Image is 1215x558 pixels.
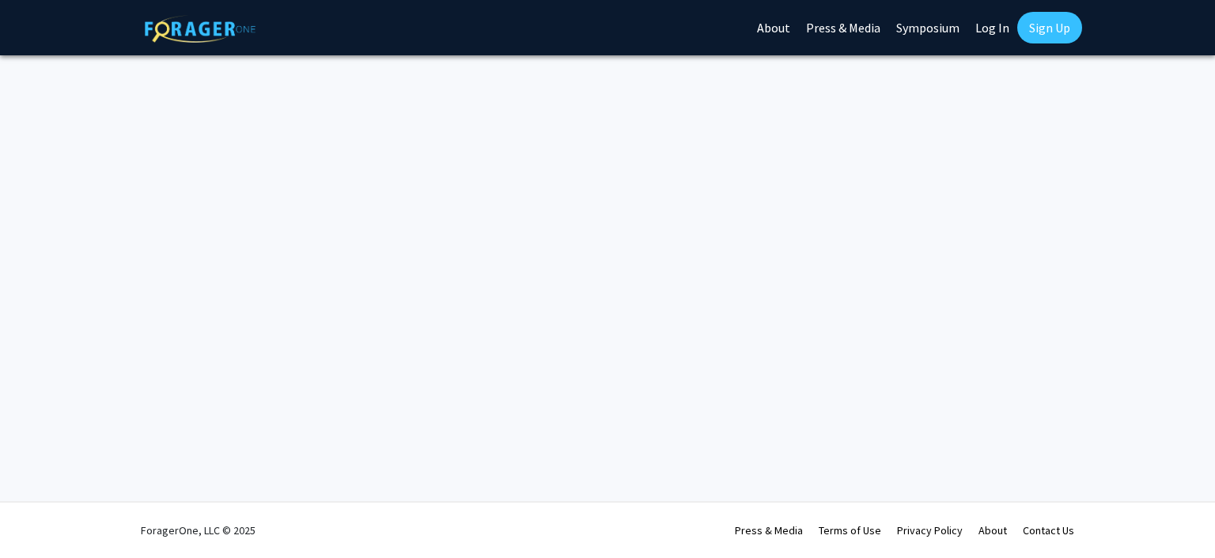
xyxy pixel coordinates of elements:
[1023,523,1074,537] a: Contact Us
[897,523,963,537] a: Privacy Policy
[735,523,803,537] a: Press & Media
[145,15,255,43] img: ForagerOne Logo
[141,503,255,558] div: ForagerOne, LLC © 2025
[1017,12,1082,43] a: Sign Up
[978,523,1007,537] a: About
[819,523,881,537] a: Terms of Use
